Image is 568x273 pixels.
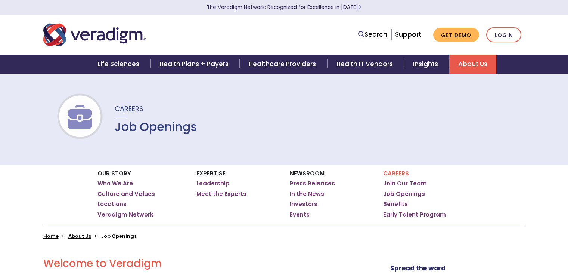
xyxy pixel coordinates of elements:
a: About Us [449,55,496,74]
a: Support [395,30,421,39]
a: In the News [290,190,324,198]
a: Press Releases [290,180,335,187]
a: Locations [97,200,127,208]
a: Health Plans + Payers [150,55,240,74]
a: Culture and Values [97,190,155,198]
a: Health IT Vendors [328,55,404,74]
a: Job Openings [383,190,425,198]
a: Get Demo [433,28,479,42]
a: Veradigm Network [97,211,153,218]
a: Home [43,233,59,240]
a: Meet the Experts [196,190,246,198]
img: Veradigm logo [43,22,146,47]
a: The Veradigm Network: Recognized for Excellence in [DATE]Learn More [207,4,361,11]
h2: Welcome to Veradigm [43,257,348,270]
a: Join Our Team [383,180,427,187]
a: Benefits [383,200,408,208]
a: Search [358,30,387,40]
span: Careers [115,104,143,113]
a: About Us [68,233,91,240]
a: Early Talent Program [383,211,446,218]
h1: Job Openings [115,120,197,134]
a: Healthcare Providers [240,55,327,74]
a: Who We Are [97,180,133,187]
span: Learn More [358,4,361,11]
a: Life Sciences [89,55,150,74]
strong: Spread the word [390,264,446,273]
a: Investors [290,200,317,208]
a: Insights [404,55,449,74]
a: Login [486,27,521,43]
a: Events [290,211,310,218]
a: Leadership [196,180,230,187]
